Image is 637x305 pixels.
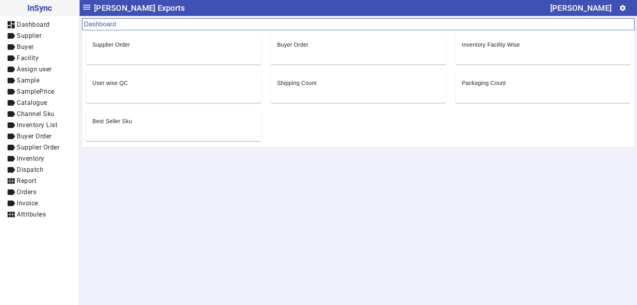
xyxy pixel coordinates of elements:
mat-icon: label [6,143,16,152]
mat-icon: label [6,109,16,119]
span: Supplier [17,32,41,39]
mat-card-header: User wise QC [86,73,261,87]
mat-icon: label [6,187,16,197]
mat-icon: label [6,154,16,163]
mat-icon: label [6,87,16,96]
mat-icon: label [6,165,16,175]
span: Inventory List [17,121,57,129]
mat-icon: dashboard [6,20,16,30]
mat-card-header: Inventory Facility Wise [455,34,631,49]
mat-icon: label [6,98,16,108]
mat-icon: settings [619,4,626,12]
span: SamplePrice [17,88,55,95]
span: Sample [17,77,39,84]
span: Dispatch [17,166,43,173]
mat-icon: label [6,120,16,130]
span: [PERSON_NAME] Exports [94,2,185,14]
div: [PERSON_NAME] [550,2,612,14]
span: Catalogue [17,99,47,106]
span: Inventory [17,155,45,162]
span: InSync [6,2,73,14]
span: Channel Sku [17,110,55,118]
span: Attributes [17,211,46,218]
mat-card-header: Packaging Count [455,73,631,87]
mat-icon: label [6,42,16,52]
span: Orders [17,188,36,196]
mat-icon: label [6,199,16,208]
mat-icon: label [6,31,16,41]
mat-card-header: Supplier Order [86,34,261,49]
mat-card-header: Best Seller Sku [86,111,261,125]
mat-icon: label [6,65,16,74]
span: Assign user [17,65,52,73]
span: Dashboard [17,21,50,28]
span: Buyer [17,43,34,51]
mat-card-header: Buyer Order [271,34,446,49]
mat-icon: label [6,132,16,141]
span: Report [17,177,36,185]
mat-card-header: Shipping Count [271,73,446,87]
span: Supplier Order [17,144,59,151]
span: Facility [17,54,39,62]
mat-icon: menu [82,2,92,12]
mat-card-header: Dashboard [82,18,635,30]
mat-icon: view_module [6,210,16,219]
span: Buyer Order [17,132,52,140]
mat-icon: view_module [6,176,16,186]
span: Invoice [17,199,38,207]
mat-icon: label [6,76,16,85]
mat-icon: label [6,53,16,63]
